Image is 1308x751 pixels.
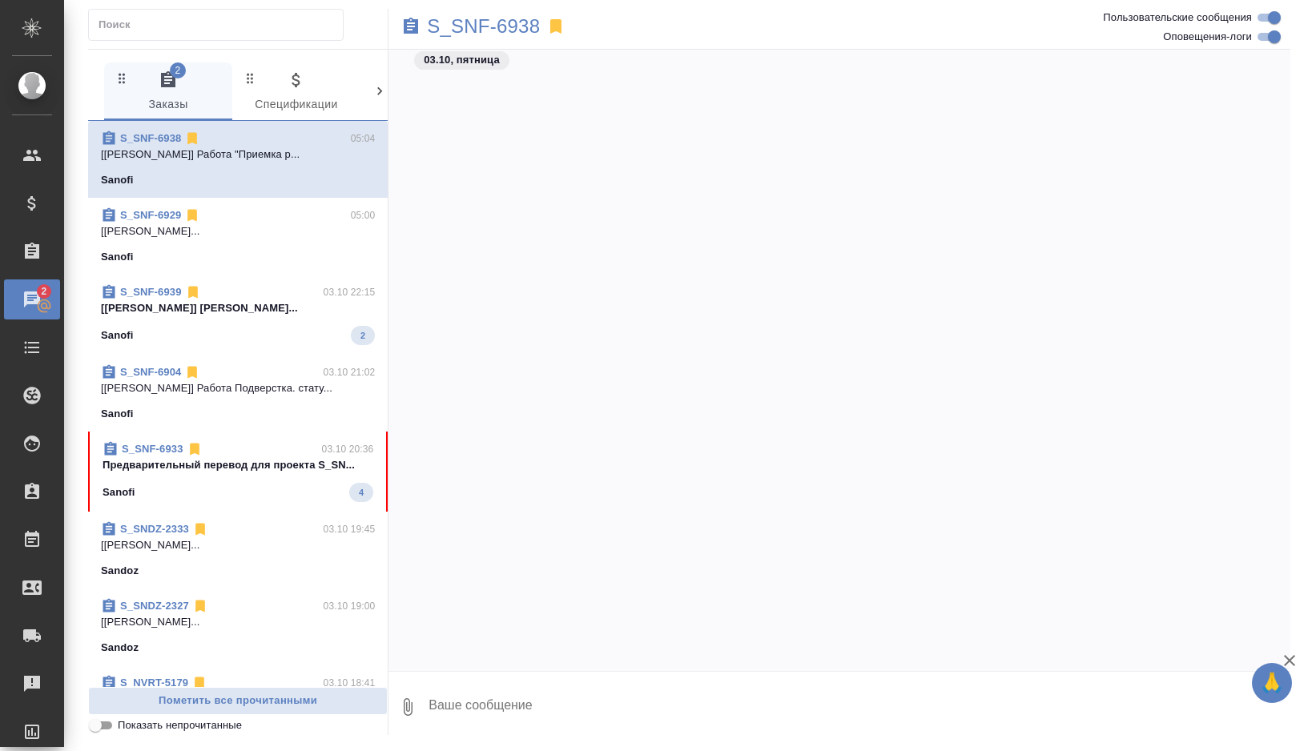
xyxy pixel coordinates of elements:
a: S_SNDZ-2327 [120,600,189,612]
a: 2 [4,279,60,319]
p: Предварительный перевод для проекта S_SN... [103,457,373,473]
p: 03.10 19:45 [324,521,376,537]
span: 🙏 [1258,666,1286,700]
div: S_SNF-693303.10 20:36Предварительный перевод для проекта S_SN...Sanofi4 [88,432,388,512]
svg: Отписаться [192,521,208,537]
svg: Отписаться [191,675,207,691]
p: Sandoz [101,640,139,656]
p: 03.10 20:36 [322,441,374,457]
div: S_SNDZ-232703.10 19:00[[PERSON_NAME]...Sandoz [88,588,388,665]
span: Клиенты [370,70,479,114]
p: Sanofi [101,327,134,343]
a: S_SNF-6938 [120,132,181,144]
div: S_SNDZ-233303.10 19:45[[PERSON_NAME]...Sandoz [88,512,388,588]
p: 03.10 19:00 [324,598,376,614]
p: 03.10, пятница [424,52,500,68]
p: Sanofi [101,172,134,188]
p: 03.10 22:15 [324,284,376,300]
p: Sanofi [101,249,134,265]
div: S_SNF-693805:04[[PERSON_NAME]] Работа "Приемка р...Sanofi [88,121,388,198]
span: 2 [170,62,186,78]
p: 05:04 [351,131,376,147]
button: Пометить все прочитанными [88,687,388,715]
a: S_SNF-6929 [120,209,181,221]
div: S_SNF-693903.10 22:15[[PERSON_NAME]] [PERSON_NAME]...Sanofi2 [88,275,388,355]
svg: Отписаться [192,598,208,614]
span: 2 [31,283,56,299]
p: [[PERSON_NAME]] Работа "Приемка р... [101,147,375,163]
p: 03.10 18:41 [324,675,376,691]
span: 2 [351,327,375,343]
a: S_NVRT-5179 [120,677,188,689]
span: Заказы [114,70,223,114]
p: Sanofi [101,406,134,422]
p: [[PERSON_NAME]... [101,223,375,239]
span: Пользовательские сообщения [1103,10,1252,26]
p: Sandoz [101,563,139,579]
div: S_SNF-692905:00[[PERSON_NAME]...Sanofi [88,198,388,275]
svg: Отписаться [184,131,200,147]
div: S_SNF-690403.10 21:02[[PERSON_NAME]] Работа Подверстка. стату...Sanofi [88,355,388,432]
span: Оповещения-логи [1163,29,1252,45]
p: 03.10 21:02 [324,364,376,380]
a: S_SNDZ-2333 [120,523,189,535]
a: S_SNF-6939 [120,286,182,298]
p: [[PERSON_NAME]... [101,614,375,630]
input: Поиск [99,14,343,36]
svg: Зажми и перетащи, чтобы поменять порядок вкладок [371,70,386,86]
p: 05:00 [351,207,376,223]
span: Спецификации [242,70,351,114]
a: S_SNF-6938 [427,18,540,34]
span: 4 [349,484,373,500]
span: Показать непрочитанные [118,717,242,733]
p: [[PERSON_NAME]] Работа Подверстка. стату... [101,380,375,396]
p: [[PERSON_NAME]... [101,537,375,553]
a: S_SNF-6933 [122,443,183,455]
span: Пометить все прочитанными [97,692,379,710]
button: 🙏 [1252,663,1292,703]
div: S_NVRT-517903.10 18:41[[PERSON_NAME]] Добавлены комментарии д...Новартис Фарма [88,665,388,742]
p: [[PERSON_NAME]] [PERSON_NAME]... [101,300,375,316]
svg: Отписаться [184,207,200,223]
svg: Отписаться [184,364,200,380]
svg: Отписаться [185,284,201,300]
svg: Зажми и перетащи, чтобы поменять порядок вкладок [115,70,130,86]
svg: Отписаться [187,441,203,457]
p: Sanofi [103,484,135,500]
a: S_SNF-6904 [120,366,181,378]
